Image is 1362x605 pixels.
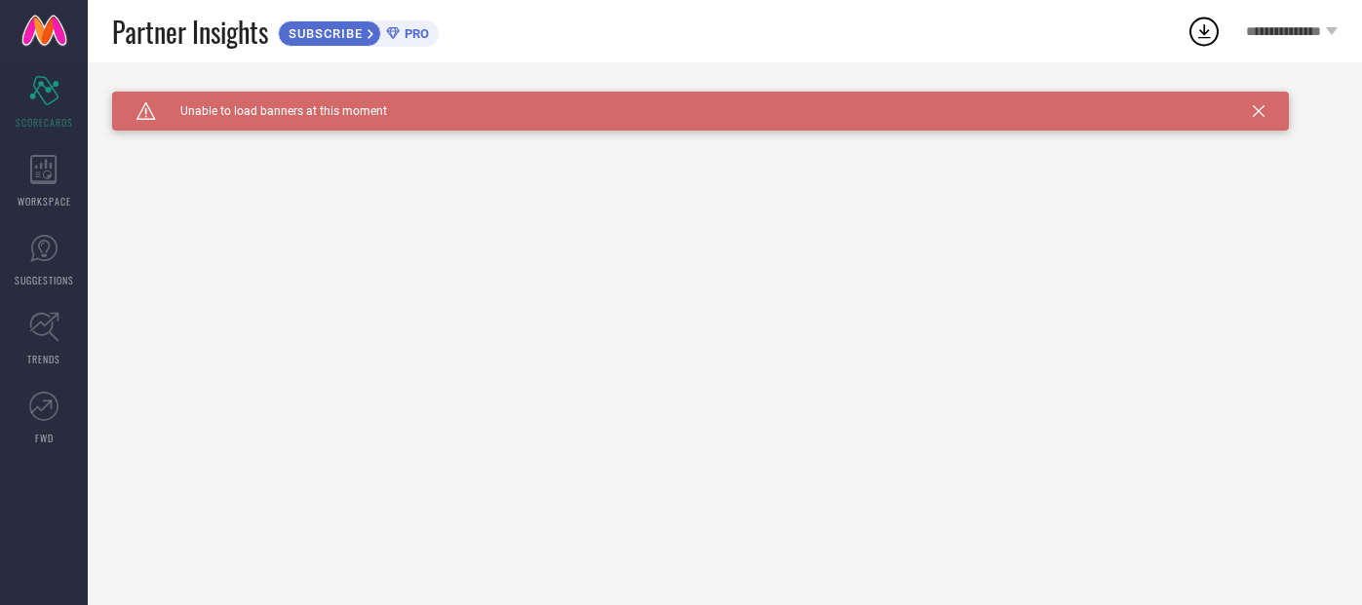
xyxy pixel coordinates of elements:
span: TRENDS [27,352,60,366]
span: PRO [400,26,429,41]
span: WORKSPACE [18,194,71,208]
div: Open download list [1187,14,1222,49]
span: SCORECARDS [16,115,73,130]
div: Unable to load filters at this moment. Please try later. [112,92,1338,107]
span: FWD [35,431,54,445]
span: Partner Insights [112,12,268,52]
a: SUBSCRIBEPRO [278,16,439,47]
span: Unable to load banners at this moment [156,104,387,118]
span: SUGGESTIONS [15,273,74,287]
span: SUBSCRIBE [279,26,368,41]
